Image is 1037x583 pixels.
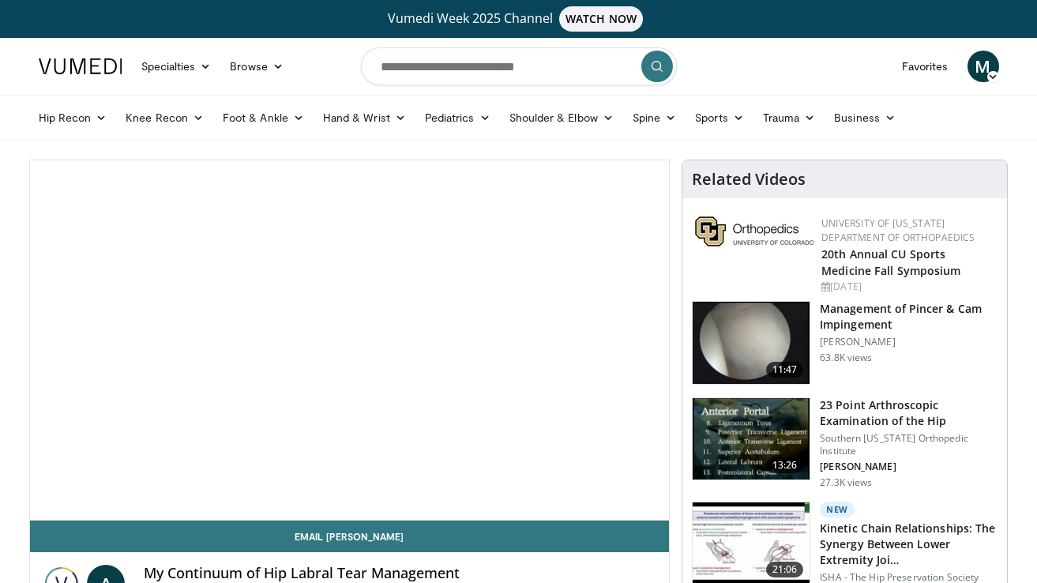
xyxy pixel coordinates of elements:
[821,246,960,278] a: 20th Annual CU Sports Medicine Fall Symposium
[686,102,753,134] a: Sports
[692,397,998,489] a: 13:26 23 Point Arthroscopic Examination of the Hip Southern [US_STATE] Orthopedic Institute [PERS...
[820,336,998,348] p: [PERSON_NAME]
[820,432,998,457] p: Southern [US_STATE] Orthopedic Institute
[766,457,804,473] span: 13:26
[692,301,998,385] a: 11:47 Management of Pincer & Cam Impingement [PERSON_NAME] 63.8K views
[41,6,997,32] a: Vumedi Week 2025 ChannelWATCH NOW
[766,362,804,378] span: 11:47
[220,51,293,82] a: Browse
[753,102,825,134] a: Trauma
[695,216,813,246] img: 355603a8-37da-49b6-856f-e00d7e9307d3.png.150x105_q85_autocrop_double_scale_upscale_version-0.2.png
[132,51,221,82] a: Specialties
[559,6,643,32] span: WATCH NOW
[820,502,855,517] p: New
[30,521,670,552] a: Email [PERSON_NAME]
[500,102,623,134] a: Shoulder & Elbow
[820,301,998,333] h3: Management of Pincer & Cam Impingement
[821,216,975,244] a: University of [US_STATE] Department of Orthopaedics
[820,397,998,429] h3: 23 Point Arthroscopic Examination of the Hip
[415,102,500,134] a: Pediatrics
[821,280,994,294] div: [DATE]
[892,51,958,82] a: Favorites
[692,170,806,189] h4: Related Videos
[693,398,810,480] img: oa8B-rsjN5HfbTbX4xMDoxOjBrO-I4W8.150x105_q85_crop-smart_upscale.jpg
[314,102,415,134] a: Hand & Wrist
[693,302,810,384] img: 38483_0000_3.png.150x105_q85_crop-smart_upscale.jpg
[820,521,998,568] h3: Kinetic Chain Relationships: The Synergy Between Lower Extremity Joi…
[825,102,905,134] a: Business
[967,51,999,82] a: M
[39,58,122,74] img: VuMedi Logo
[213,102,314,134] a: Foot & Ankle
[820,461,998,473] p: [PERSON_NAME]
[623,102,686,134] a: Spine
[361,47,677,85] input: Search topics, interventions
[29,102,117,134] a: Hip Recon
[766,562,804,577] span: 21:06
[820,476,872,489] p: 27.3K views
[30,160,670,521] video-js: Video Player
[144,565,657,582] h4: My Continuum of Hip Labral Tear Management
[116,102,213,134] a: Knee Recon
[820,352,872,364] p: 63.8K views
